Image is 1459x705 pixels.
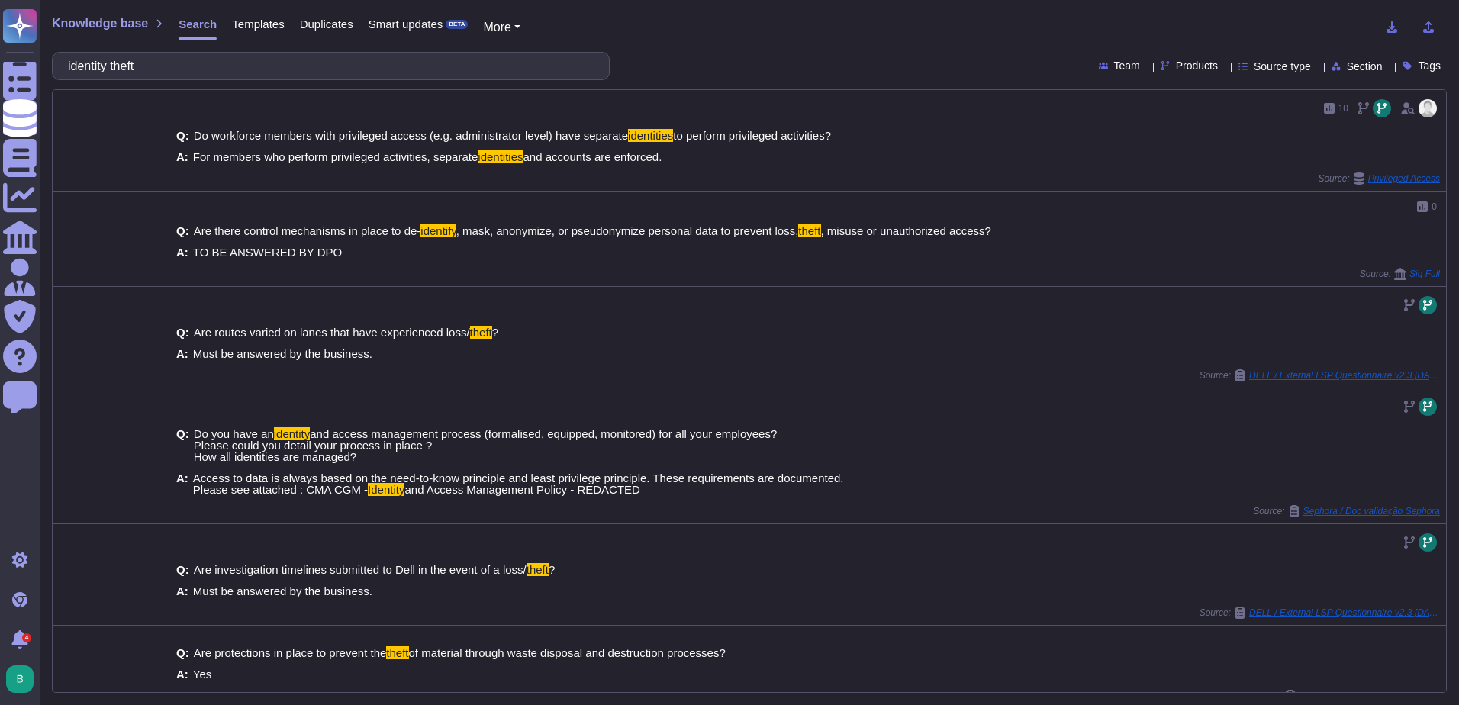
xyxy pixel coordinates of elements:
[176,151,188,163] b: A:
[1249,371,1440,380] span: DELL / External LSP Questionnaire v2.3 [DATE]
[673,129,831,142] span: to perform privileged activities?
[300,18,353,30] span: Duplicates
[368,483,404,496] mark: Identity
[3,662,44,696] button: user
[176,348,188,359] b: A:
[369,18,443,30] span: Smart updates
[194,563,527,576] span: Are investigation timelines submitted to Dell in the event of a loss/
[179,18,217,30] span: Search
[1114,60,1140,71] span: Team
[456,224,799,237] span: , mask, anonymize, or pseudonymize personal data to prevent loss,
[194,427,274,440] span: Do you have an
[176,428,189,462] b: Q:
[798,224,820,237] mark: theft
[274,427,311,440] mark: identity
[176,564,189,575] b: Q:
[193,584,372,597] span: Must be answered by the business.
[1368,174,1440,183] span: Privileged Access
[1432,202,1437,211] span: 0
[176,668,188,680] b: A:
[176,647,189,658] b: Q:
[176,246,188,258] b: A:
[409,646,726,659] span: of material through waste disposal and destruction processes?
[1300,691,1440,700] span: Sanofi / RFI Template v00 General
[1418,60,1441,71] span: Tags
[1249,608,1440,617] span: DELL / External LSP Questionnaire v2.3 [DATE]
[404,483,639,496] span: and Access Management Policy - REDACTED
[194,326,470,339] span: Are routes varied on lanes that have experienced loss/
[483,21,510,34] span: More
[193,472,844,496] span: Access to data is always based on the need-to-know principle and least privilege principle. These...
[1254,61,1311,72] span: Source type
[523,150,662,163] span: and accounts are enforced.
[386,646,408,659] mark: theft
[446,20,468,29] div: BETA
[6,665,34,693] img: user
[1419,99,1437,117] img: user
[176,585,188,597] b: A:
[194,224,421,237] span: Are there control mechanisms in place to de-
[1249,690,1440,702] span: Source:
[1303,507,1440,516] span: Sephora / Doc validação Sephora
[176,327,189,338] b: Q:
[60,53,594,79] input: Search a question or template...
[492,326,498,339] span: ?
[549,563,555,576] span: ?
[232,18,284,30] span: Templates
[420,224,456,237] mark: identify
[194,646,387,659] span: Are protections in place to prevent the
[1200,607,1440,619] span: Source:
[194,427,778,463] span: and access management process (formalised, equipped, monitored) for all your employees? Please co...
[193,150,478,163] span: For members who perform privileged activities, separate
[193,347,372,360] span: Must be answered by the business.
[1176,60,1218,71] span: Products
[176,130,189,141] b: Q:
[193,246,342,259] span: TO BE ANSWERED BY DPO
[1200,369,1440,381] span: Source:
[483,18,520,37] button: More
[1409,269,1440,278] span: Sig Full
[628,129,673,142] mark: identities
[527,563,549,576] mark: theft
[22,633,31,642] div: 4
[470,326,492,339] mark: theft
[821,224,991,237] span: , misuse or unauthorized access?
[1347,61,1383,72] span: Section
[478,150,523,163] mark: identities
[194,129,628,142] span: Do workforce members with privileged access (e.g. administrator level) have separate
[1338,104,1348,113] span: 10
[1253,505,1440,517] span: Source:
[193,668,211,681] span: Yes
[52,18,148,30] span: Knowledge base
[1318,172,1440,185] span: Source:
[1360,268,1440,280] span: Source:
[176,225,189,237] b: Q:
[176,472,188,495] b: A:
